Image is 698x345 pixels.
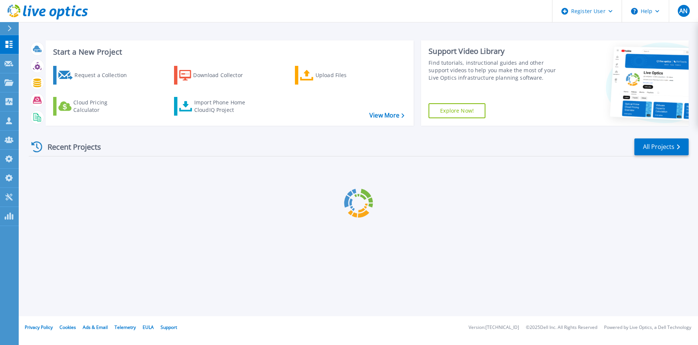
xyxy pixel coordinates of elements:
a: Cookies [60,324,76,330]
li: © 2025 Dell Inc. All Rights Reserved [526,325,597,330]
a: Telemetry [115,324,136,330]
div: Download Collector [193,68,253,83]
div: Cloud Pricing Calculator [73,99,133,114]
a: EULA [143,324,154,330]
a: Cloud Pricing Calculator [53,97,137,116]
h3: Start a New Project [53,48,404,56]
div: Import Phone Home CloudIQ Project [194,99,253,114]
div: Find tutorials, instructional guides and other support videos to help you make the most of your L... [429,59,565,82]
a: Explore Now! [429,103,485,118]
a: Request a Collection [53,66,137,85]
div: Request a Collection [74,68,134,83]
div: Recent Projects [29,138,111,156]
a: Support [161,324,177,330]
a: Ads & Email [83,324,108,330]
li: Powered by Live Optics, a Dell Technology [604,325,691,330]
a: All Projects [634,138,689,155]
div: Upload Files [316,68,375,83]
a: View More [369,112,404,119]
span: AN [679,8,688,14]
li: Version: [TECHNICAL_ID] [469,325,519,330]
a: Privacy Policy [25,324,53,330]
div: Support Video Library [429,46,565,56]
a: Upload Files [295,66,378,85]
a: Download Collector [174,66,257,85]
